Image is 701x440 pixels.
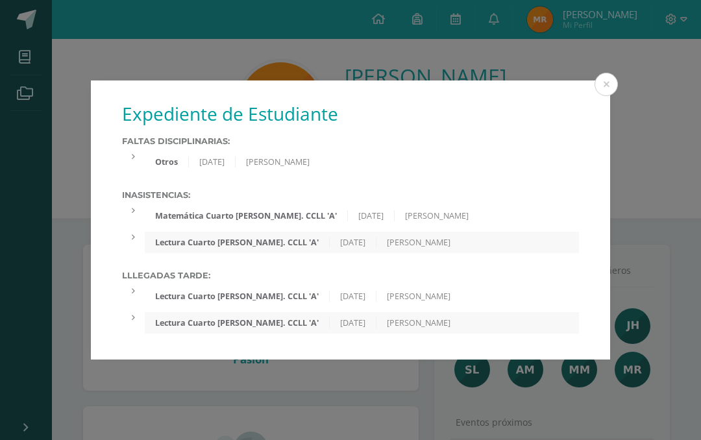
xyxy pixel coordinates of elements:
[395,210,479,221] div: [PERSON_NAME]
[330,317,376,328] div: [DATE]
[145,317,330,328] div: Lectura Cuarto [PERSON_NAME]. CCLL 'A'
[122,101,579,126] h1: Expediente de Estudiante
[330,291,376,302] div: [DATE]
[236,156,320,167] div: [PERSON_NAME]
[595,73,618,96] button: Close (Esc)
[376,237,461,248] div: [PERSON_NAME]
[122,190,579,200] label: Inasistencias:
[330,237,376,248] div: [DATE]
[376,291,461,302] div: [PERSON_NAME]
[189,156,236,167] div: [DATE]
[145,210,348,221] div: Matemática Cuarto [PERSON_NAME]. CCLL 'A'
[145,237,330,248] div: Lectura Cuarto [PERSON_NAME]. CCLL 'A'
[145,156,189,167] div: Otros
[348,210,395,221] div: [DATE]
[122,271,579,280] label: Lllegadas tarde:
[145,291,330,302] div: Lectura Cuarto [PERSON_NAME]. CCLL 'A'
[376,317,461,328] div: [PERSON_NAME]
[122,136,579,146] label: Faltas Disciplinarias:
